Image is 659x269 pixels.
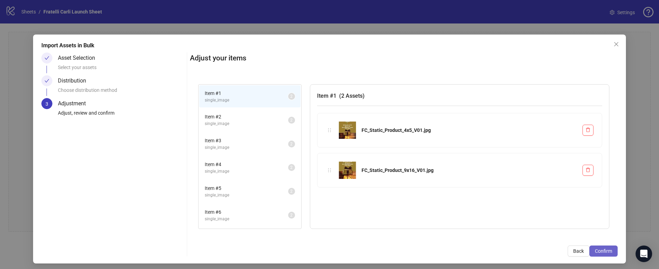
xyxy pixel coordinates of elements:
span: 2 [290,213,293,218]
div: holder [326,126,333,134]
img: FC_Static_Product_4x5_V01.jpg [339,122,356,139]
span: 2 [290,142,293,146]
button: Back [568,246,589,257]
span: 3 [45,101,48,107]
span: 2 [290,118,293,123]
sup: 2 [288,117,295,124]
div: FC_Static_Product_9x16_V01.jpg [362,166,577,174]
span: holder [327,128,332,133]
h3: Item # 1 [317,92,602,100]
span: 2 [290,165,293,170]
button: Delete [582,165,594,176]
sup: 2 [288,188,295,195]
sup: 2 [288,93,295,100]
div: Choose distribution method [58,86,184,98]
span: Item # 5 [205,184,288,192]
button: Close [611,39,622,50]
button: Delete [582,125,594,136]
button: Confirm [589,246,618,257]
span: single_image [205,192,288,199]
div: Distribution [58,75,92,86]
div: Select your assets [58,64,184,75]
span: ( 2 Assets ) [339,93,365,99]
span: Item # 6 [205,208,288,216]
div: Asset Selection [58,52,101,64]
span: Item # 4 [205,161,288,168]
span: Item # 1 [205,89,288,97]
div: FC_Static_Product_4x5_V01.jpg [362,126,577,134]
sup: 2 [288,141,295,147]
span: delete [586,127,590,132]
div: Open Intercom Messenger [636,246,652,262]
span: single_image [205,121,288,127]
span: 2 [290,189,293,194]
span: single_image [205,144,288,151]
img: FC_Static_Product_9x16_V01.jpg [339,162,356,179]
div: holder [326,166,333,174]
span: delete [586,167,590,172]
sup: 2 [288,164,295,171]
sup: 2 [288,212,295,219]
span: check [44,78,49,83]
span: single_image [205,97,288,104]
div: Adjustment [58,98,91,109]
span: 2 [290,94,293,99]
span: single_image [205,168,288,175]
span: holder [327,168,332,173]
div: Import Assets in Bulk [41,41,618,50]
div: Adjust, review and confirm [58,109,184,121]
span: single_image [205,216,288,222]
span: check [44,56,49,60]
h2: Adjust your items [190,52,618,64]
span: close [614,41,619,47]
span: Item # 3 [205,137,288,144]
span: Item # 2 [205,113,288,121]
span: Confirm [595,248,612,254]
span: Back [573,248,584,254]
